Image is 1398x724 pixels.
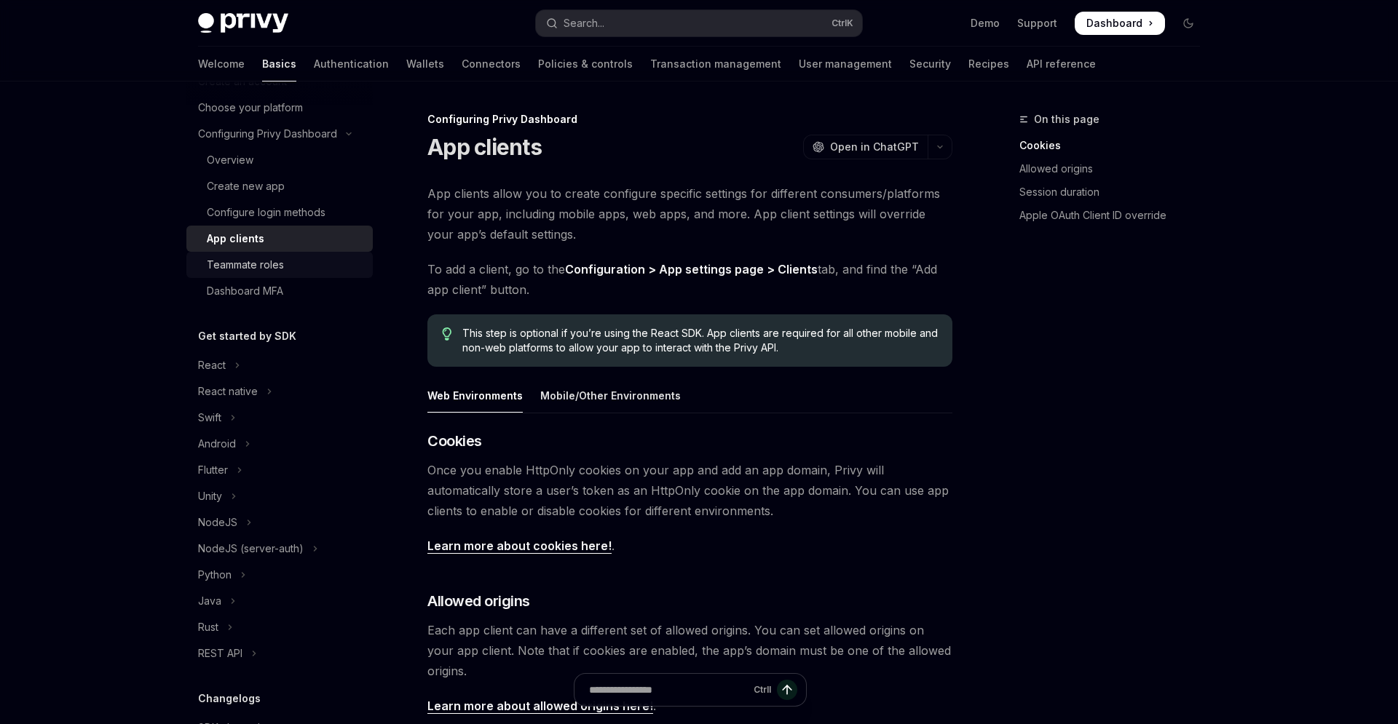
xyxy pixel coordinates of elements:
div: Java [198,592,221,610]
span: App clients allow you to create configure specific settings for different consumers/platforms for... [427,183,952,244]
span: On this page [1034,111,1099,128]
a: Overview [186,147,373,173]
span: Once you enable HttpOnly cookies on your app and add an app domain, Privy will automatically stor... [427,460,952,521]
button: Toggle Java section [186,588,373,614]
span: Each app client can have a different set of allowed origins. You can set allowed origins on your ... [427,620,952,681]
div: Android [198,435,236,453]
button: Toggle React section [186,352,373,378]
a: Choose your platform [186,95,373,121]
div: React native [198,383,258,400]
div: Search... [564,15,604,32]
button: Toggle Python section [186,562,373,588]
button: Open in ChatGPT [803,135,928,159]
div: Python [198,566,232,584]
span: Dashboard [1086,16,1142,31]
a: Policies & controls [538,47,633,81]
div: Configuring Privy Dashboard [427,112,952,127]
span: . [427,536,952,556]
a: App clients [186,226,373,252]
a: Session duration [1019,180,1212,204]
div: Overview [207,151,253,169]
span: Allowed origins [427,591,530,611]
button: Toggle dark mode [1177,12,1200,35]
span: To add a client, go to the tab, and find the “Add app client” button. [427,259,952,300]
div: React [198,357,226,374]
span: Cookies [427,431,482,451]
button: Toggle Rust section [186,614,373,640]
button: Toggle Configuring Privy Dashboard section [186,121,373,147]
div: Unity [198,488,222,505]
a: Configure login methods [186,199,373,226]
button: Toggle Android section [186,431,373,457]
a: Recipes [968,47,1009,81]
a: Welcome [198,47,245,81]
span: Open in ChatGPT [830,140,919,154]
button: Send message [777,680,797,700]
div: NodeJS (server-auth) [198,540,304,557]
div: Configure login methods [207,204,325,221]
a: Dashboard [1075,12,1165,35]
a: Security [909,47,951,81]
a: Apple OAuth Client ID override [1019,204,1212,227]
input: Ask a question... [589,674,748,706]
h1: App clients [427,134,542,160]
a: Basics [262,47,296,81]
a: Teammate roles [186,252,373,278]
svg: Tip [442,327,452,341]
button: Toggle Flutter section [186,457,373,483]
div: NodeJS [198,514,237,531]
div: Web Environments [427,378,523,413]
a: Configuration > App settings page > Clients [565,262,818,277]
a: Dashboard MFA [186,278,373,304]
a: API reference [1027,47,1096,81]
div: Choose your platform [198,99,303,116]
div: Configuring Privy Dashboard [198,125,337,143]
button: Toggle Unity section [186,483,373,509]
h5: Get started by SDK [198,327,296,345]
button: Open search [536,10,862,36]
div: Create new app [207,178,285,195]
span: Ctrl K [832,17,853,29]
div: Swift [198,409,221,426]
span: This step is optional if you’re using the React SDK. App clients are required for all other mobil... [462,326,938,355]
img: dark logo [198,13,288,33]
div: Dashboard MFA [207,282,283,300]
div: Mobile/Other Environments [540,378,681,413]
div: Rust [198,618,218,636]
button: Toggle Swift section [186,405,373,431]
button: Toggle NodeJS section [186,509,373,536]
div: App clients [207,230,264,247]
a: Wallets [406,47,444,81]
a: Transaction management [650,47,781,81]
div: Flutter [198,461,228,479]
a: Connectors [462,47,521,81]
div: Teammate roles [207,256,284,274]
button: Toggle REST API section [186,640,373,667]
a: User management [799,47,892,81]
button: Toggle React native section [186,378,373,405]
a: Demo [971,16,1000,31]
a: Allowed origins [1019,157,1212,180]
a: Cookies [1019,134,1212,157]
a: Authentication [314,47,389,81]
a: Support [1017,16,1057,31]
button: Toggle NodeJS (server-auth) section [186,536,373,562]
a: Create new app [186,173,373,199]
div: REST API [198,645,242,662]
a: Learn more about cookies here! [427,538,612,554]
h5: Changelogs [198,690,261,707]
